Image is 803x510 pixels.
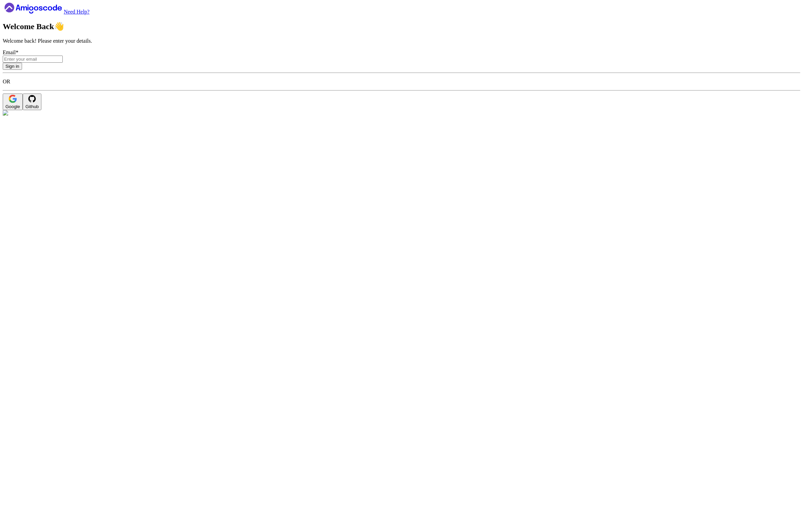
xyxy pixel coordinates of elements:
[3,94,23,110] button: Google
[3,9,64,15] a: Home link
[54,22,64,31] span: 👋
[3,49,18,55] label: Email *
[3,38,800,44] p: Welcome back! Please enter your details.
[3,63,22,70] button: Sign in
[25,104,39,109] div: Github
[5,104,20,109] div: Google
[3,110,60,116] img: Amigoscode Dashboard
[64,9,90,15] a: Need Help?
[3,56,63,63] input: Enter your email
[23,94,41,110] button: Github
[3,22,800,31] h2: Welcome Back
[3,79,800,85] p: OR
[5,64,19,69] div: Sign in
